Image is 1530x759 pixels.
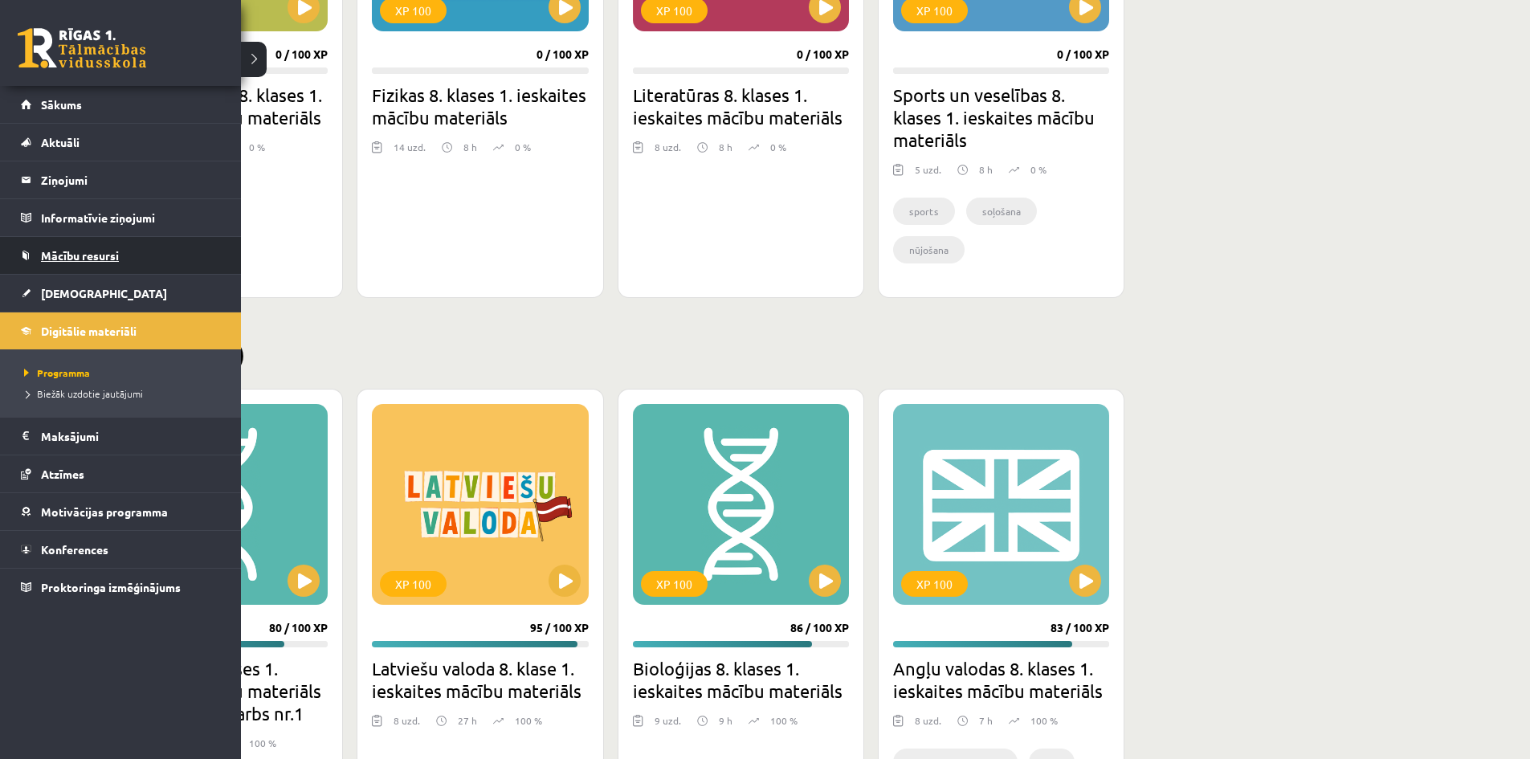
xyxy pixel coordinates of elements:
p: 0 % [1030,162,1047,177]
div: 14 uzd. [394,140,426,164]
a: Programma [20,365,225,380]
p: 9 h [719,713,732,728]
legend: Maksājumi [41,418,221,455]
a: Konferences [21,531,221,568]
legend: Informatīvie ziņojumi [41,199,221,236]
span: [DEMOGRAPHIC_DATA] [41,286,167,300]
p: 8 h [979,162,993,177]
h2: Sports un veselības 8. klases 1. ieskaites mācību materiāls [893,84,1109,151]
h2: Angļu valodas 8. klases 1. ieskaites mācību materiāls [893,657,1109,702]
div: 9 uzd. [655,713,681,737]
a: Proktoringa izmēģinājums [21,569,221,606]
p: 100 % [1030,713,1058,728]
legend: Ziņojumi [41,161,221,198]
a: Rīgas 1. Tālmācības vidusskola [18,28,146,68]
span: Programma [20,366,90,379]
a: Sākums [21,86,221,123]
span: Sākums [41,97,82,112]
p: 100 % [249,736,276,750]
span: Aktuāli [41,135,80,149]
div: 8 uzd. [915,713,941,737]
div: 8 uzd. [394,713,420,737]
p: 0 % [770,140,786,154]
div: XP 100 [901,571,968,597]
p: 0 % [515,140,531,154]
a: Biežāk uzdotie jautājumi [20,386,225,401]
span: Atzīmes [41,467,84,481]
p: 8 h [463,140,477,154]
a: Motivācijas programma [21,493,221,530]
p: 8 h [719,140,732,154]
span: Biežāk uzdotie jautājumi [20,387,143,400]
h2: Latviešu valoda 8. klase 1. ieskaites mācību materiāls [372,657,588,702]
p: 0 % [249,140,265,154]
div: 5 uzd. [915,162,941,186]
span: Mācību resursi [41,248,119,263]
a: [DEMOGRAPHIC_DATA] [21,275,221,312]
p: 7 h [979,713,993,728]
div: XP 100 [380,571,447,597]
a: Mācību resursi [21,237,221,274]
a: Informatīvie ziņojumi [21,199,221,236]
span: Konferences [41,542,108,557]
span: Motivācijas programma [41,504,168,519]
a: Ziņojumi [21,161,221,198]
h2: Bioloģijas 8. klases 1. ieskaites mācību materiāls [633,657,849,702]
h2: Literatūras 8. klases 1. ieskaites mācību materiāls [633,84,849,129]
li: sports [893,198,955,225]
a: Maksājumi [21,418,221,455]
span: Digitālie materiāli [41,324,137,338]
div: 8 uzd. [655,140,681,164]
a: Aktuāli [21,124,221,161]
p: 100 % [515,713,542,728]
a: Digitālie materiāli [21,312,221,349]
a: Atzīmes [21,455,221,492]
li: soļošana [966,198,1037,225]
h2: Pabeigtie (5) [96,338,1124,369]
span: Proktoringa izmēģinājums [41,580,181,594]
h2: Fizikas 8. klases 1. ieskaites mācību materiāls [372,84,588,129]
li: nūjošana [893,236,965,263]
div: XP 100 [641,571,708,597]
p: 27 h [458,713,477,728]
p: 100 % [770,713,798,728]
